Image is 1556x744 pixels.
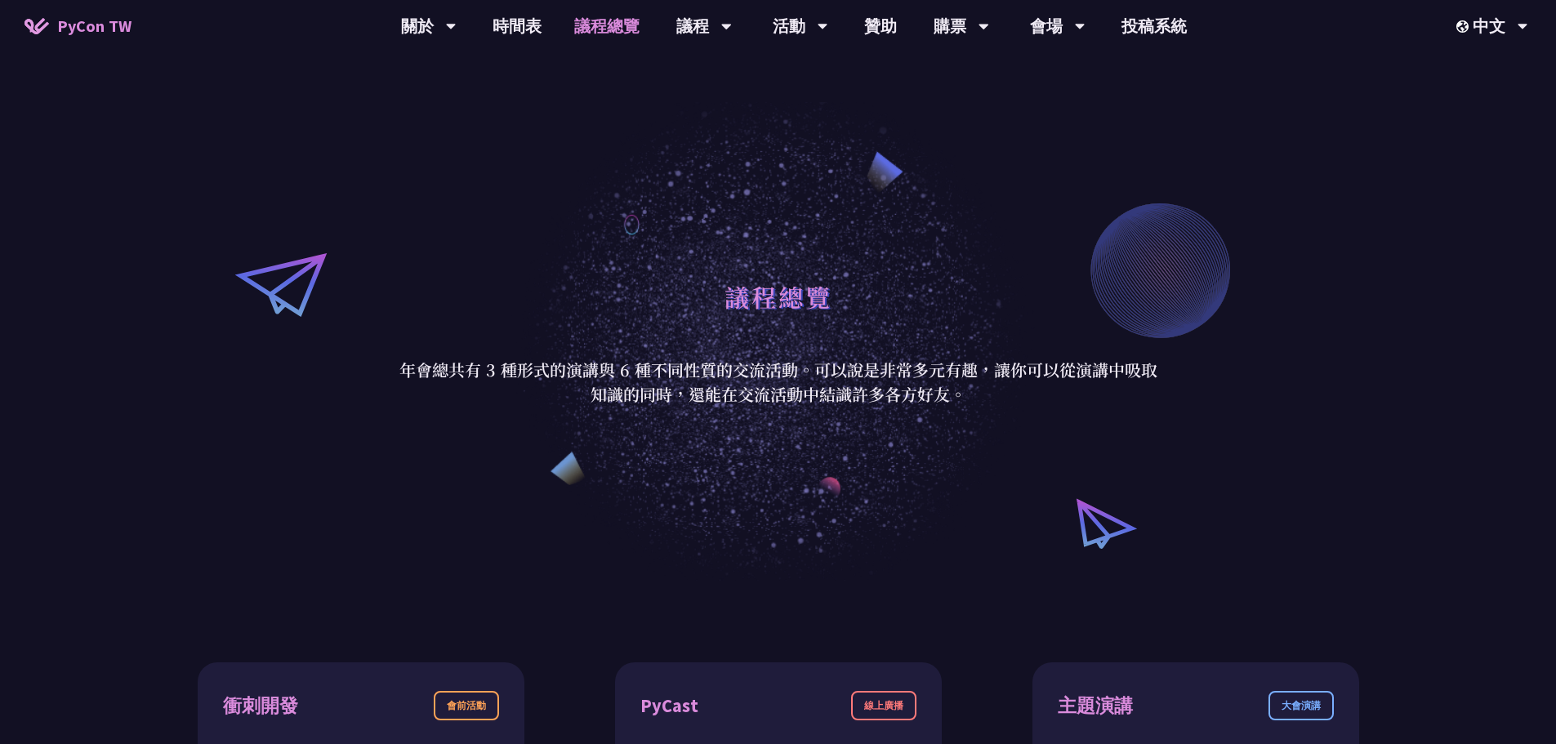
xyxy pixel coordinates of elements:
[1058,692,1133,720] div: 主題演講
[724,272,832,321] h1: 議程總覽
[851,691,916,720] div: 線上廣播
[223,692,298,720] div: 衝刺開發
[640,692,698,720] div: PyCast
[8,6,148,47] a: PyCon TW
[57,14,132,38] span: PyCon TW
[1456,20,1473,33] img: Locale Icon
[25,18,49,34] img: Home icon of PyCon TW 2025
[434,691,499,720] div: 會前活動
[399,358,1158,407] p: 年會總共有 3 種形式的演講與 6 種不同性質的交流活動。可以說是非常多元有趣，讓你可以從演講中吸取知識的同時，還能在交流活動中結識許多各方好友。
[1268,691,1334,720] div: 大會演講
